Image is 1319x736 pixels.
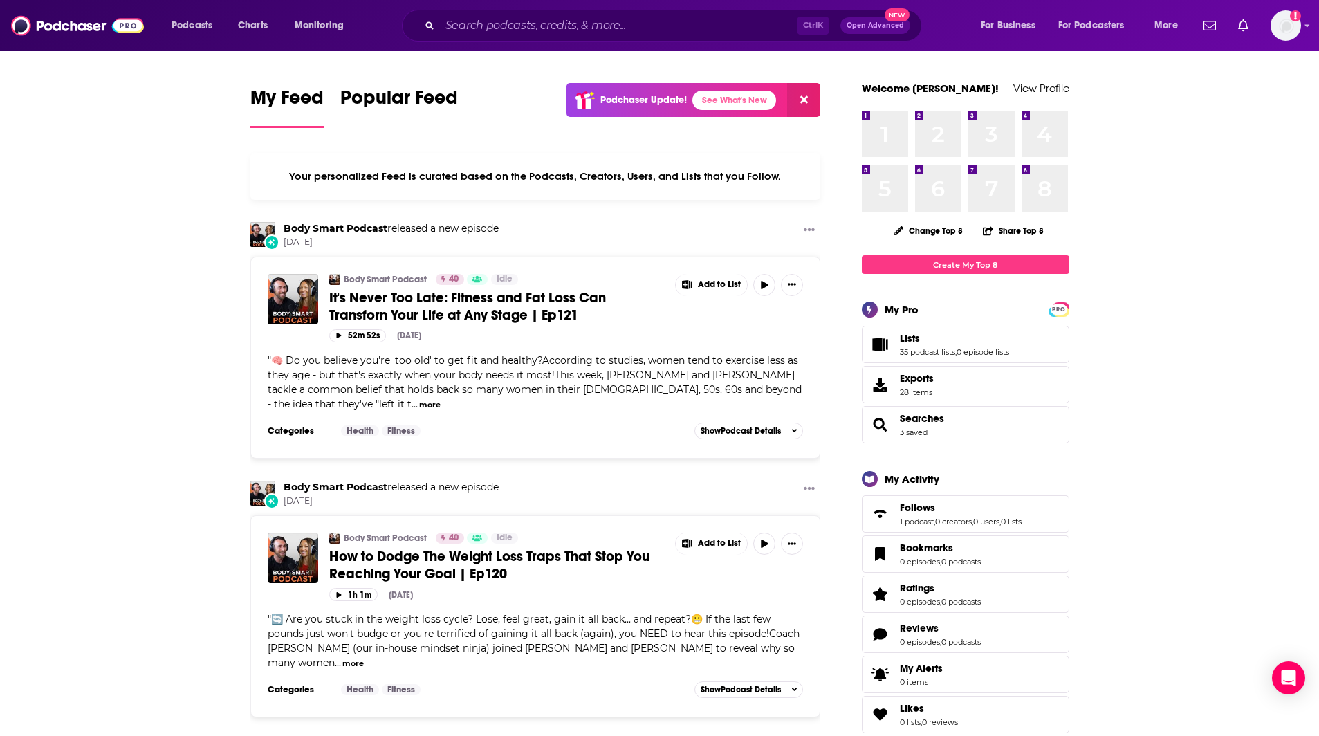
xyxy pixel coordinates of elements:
span: My Alerts [900,662,943,674]
span: Ctrl K [797,17,829,35]
a: Fitness [382,684,421,695]
a: Likes [867,705,894,724]
h3: released a new episode [284,222,499,235]
a: 0 podcasts [941,597,981,607]
button: Show More Button [676,533,748,555]
button: Show More Button [798,481,820,498]
span: , [999,517,1001,526]
button: Share Top 8 [982,217,1044,244]
span: [DATE] [284,495,499,507]
span: Exports [900,372,934,385]
a: Create My Top 8 [862,255,1069,274]
span: 🧠 Do you believe you're 'too old' to get fit and healthy?According to studies, women tend to exer... [268,354,802,410]
span: Idle [497,273,513,286]
button: Show More Button [676,274,748,296]
span: Exports [867,375,894,394]
span: Logged in as AtriaBooks [1271,10,1301,41]
button: open menu [1049,15,1145,37]
img: Body Smart Podcast [329,274,340,285]
span: " [268,613,800,669]
span: More [1154,16,1178,35]
span: Searches [900,412,944,425]
a: Reviews [900,622,981,634]
a: 40 [436,533,464,544]
a: Show notifications dropdown [1233,14,1254,37]
span: My Feed [250,86,324,118]
a: Idle [491,274,518,285]
span: Follows [900,502,935,514]
a: Welcome [PERSON_NAME]! [862,82,999,95]
a: 0 episode lists [957,347,1009,357]
button: more [419,399,441,411]
div: New Episode [264,493,279,508]
span: How to Dodge The Weight Loss Traps That Stop You Reaching Your Goal | Ep120 [329,548,649,582]
span: Searches [862,406,1069,443]
a: Likes [900,702,958,715]
a: 0 episodes [900,557,940,567]
svg: Add a profile image [1290,10,1301,21]
a: 0 users [973,517,999,526]
div: [DATE] [389,590,413,600]
button: Show More Button [781,274,803,296]
a: Body Smart Podcast [344,533,427,544]
a: Fitness [382,425,421,436]
span: My Alerts [867,665,894,684]
img: Body Smart Podcast [250,481,275,506]
span: , [940,597,941,607]
a: View Profile [1013,82,1069,95]
span: 40 [449,273,459,286]
img: User Profile [1271,10,1301,41]
img: Body Smart Podcast [250,222,275,247]
span: Add to List [698,279,741,290]
a: Health [341,684,379,695]
span: Bookmarks [862,535,1069,573]
a: 0 reviews [922,717,958,727]
span: Likes [900,702,924,715]
a: PRO [1051,304,1067,314]
span: Add to List [698,538,741,549]
span: , [940,557,941,567]
a: 0 episodes [900,637,940,647]
a: Body Smart Podcast [284,222,387,234]
a: Charts [229,15,276,37]
a: It's Never Too Late: Fitness and Fat Loss Can Transforn Your Life at Any Stage | Ep121 [329,289,665,324]
span: , [934,517,935,526]
span: Podcasts [172,16,212,35]
a: Popular Feed [340,86,458,128]
a: Lists [900,332,1009,344]
a: 0 podcasts [941,557,981,567]
span: PRO [1051,304,1067,315]
h3: Categories [268,684,330,695]
a: 0 lists [1001,517,1022,526]
span: Bookmarks [900,542,953,554]
div: [DATE] [397,331,421,340]
a: Ratings [900,582,981,594]
span: " [268,354,802,410]
a: Idle [491,533,518,544]
h3: Categories [268,425,330,436]
a: See What's New [692,91,776,110]
span: New [885,8,910,21]
a: Bookmarks [900,542,981,554]
button: ShowPodcast Details [694,681,804,698]
a: How to Dodge The Weight Loss Traps That Stop You Reaching Your Goal | Ep120 [268,533,318,583]
span: [DATE] [284,237,499,248]
button: open menu [971,15,1053,37]
a: Exports [862,366,1069,403]
span: Open Advanced [847,22,904,29]
button: Show profile menu [1271,10,1301,41]
a: 0 podcasts [941,637,981,647]
span: For Podcasters [1058,16,1125,35]
span: , [972,517,973,526]
span: Reviews [900,622,939,634]
span: Ratings [862,576,1069,613]
div: Open Intercom Messenger [1272,661,1305,694]
span: ... [335,656,341,669]
span: , [955,347,957,357]
img: Podchaser - Follow, Share and Rate Podcasts [11,12,144,39]
img: Body Smart Podcast [329,533,340,544]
